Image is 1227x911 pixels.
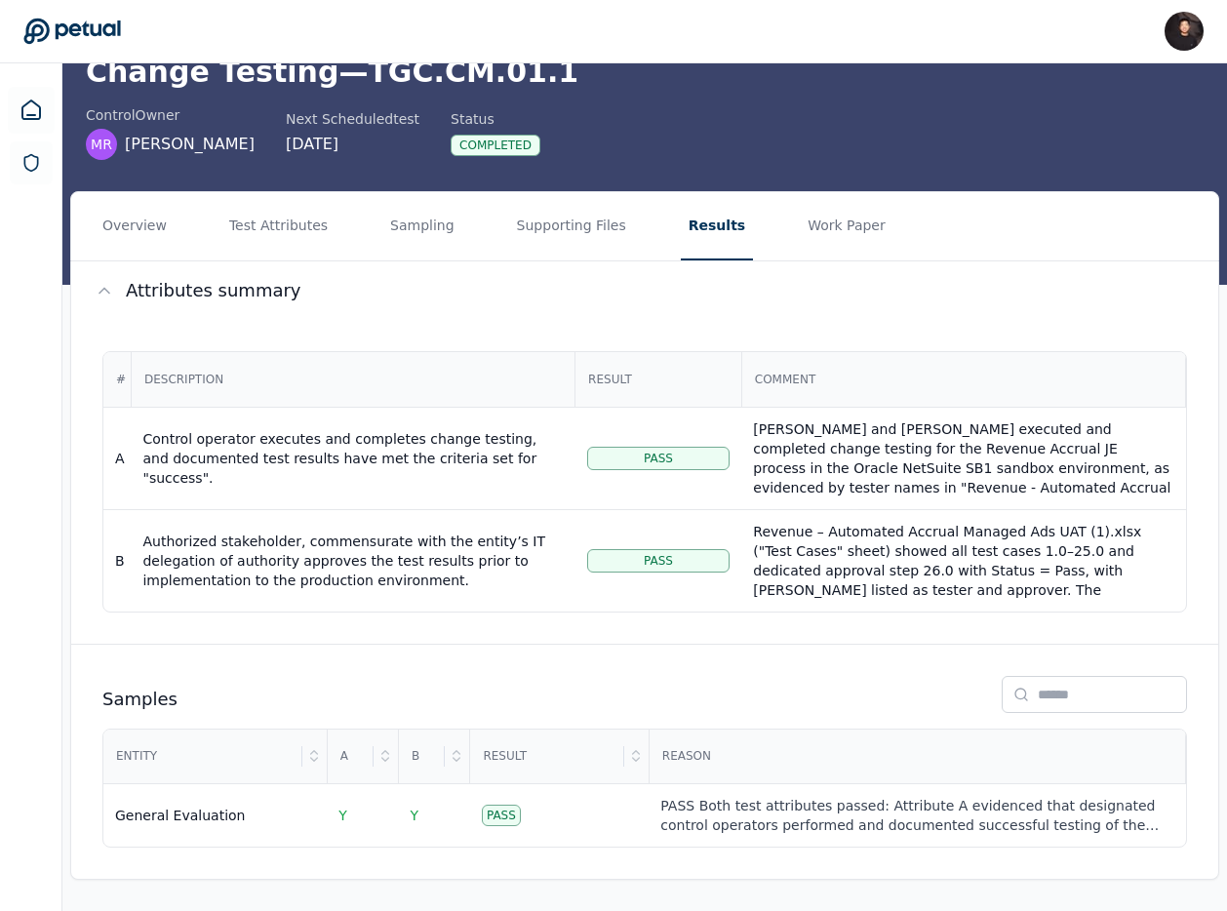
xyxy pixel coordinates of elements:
[10,141,53,184] a: SOC 1 Reports
[451,109,540,129] div: Status
[115,806,246,825] div: General Evaluation
[103,407,131,509] td: A
[104,731,302,783] div: Entity
[125,133,255,156] span: [PERSON_NAME]
[86,55,1204,90] h1: Change Testing — TGC.CM.01.1
[482,805,521,826] div: Pass
[509,192,634,260] button: Supporting Files
[800,192,893,260] button: Work Paper
[126,277,301,304] span: Attributes summary
[660,796,1173,835] div: PASS Both test attributes passed: Attribute A evidenced that designated control operators perform...
[8,87,55,134] a: Dashboard
[411,808,419,823] span: Y
[681,192,753,260] button: Results
[221,192,336,260] button: Test Attributes
[133,353,574,406] div: Description
[142,532,563,590] div: Authorized stakeholder, commensurate with the entity’s IT delegation of authority approves the te...
[451,135,540,156] div: Completed
[576,353,740,406] div: Result
[651,731,1184,783] div: Reason
[329,731,374,783] div: A
[71,261,1218,320] button: Attributes summary
[86,105,255,125] div: control Owner
[1165,12,1204,51] img: James Lee
[104,353,138,406] div: #
[286,133,419,156] div: [DATE]
[338,808,347,823] span: Y
[743,353,1184,406] div: Comment
[644,553,673,569] span: Pass
[382,192,462,260] button: Sampling
[471,731,623,783] div: Result
[103,509,131,612] td: B
[644,451,673,466] span: Pass
[102,686,178,713] h2: Samples
[753,522,1173,756] div: Revenue – Automated Accrual Managed Ads UAT (1).xlsx ("Test Cases" sheet) showed all test cases 1...
[71,192,1218,260] nav: Tabs
[400,731,445,783] div: B
[286,109,419,129] div: Next Scheduled test
[95,192,175,260] button: Overview
[91,135,112,154] span: MR
[23,18,121,45] a: Go to Dashboard
[753,419,1173,654] div: [PERSON_NAME] and [PERSON_NAME] executed and completed change testing for the Revenue Accrual JE ...
[142,429,563,488] div: Control operator executes and completes change testing, and documented test results have met the ...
